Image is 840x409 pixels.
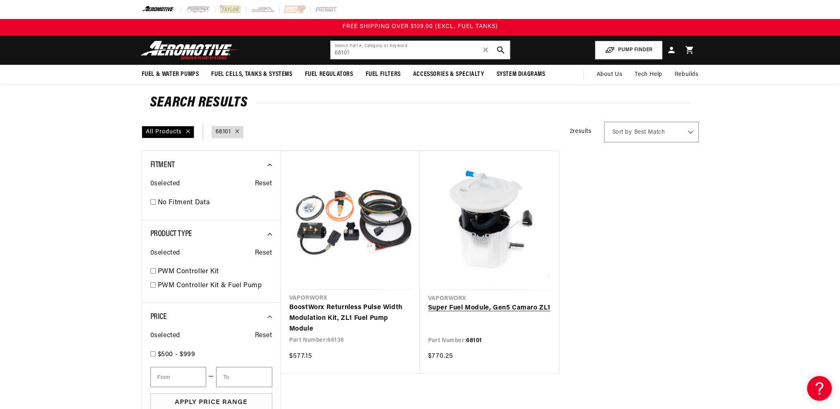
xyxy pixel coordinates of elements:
[343,24,498,30] span: FREE SHIPPING OVER $109.00 (EXCL. FUEL TANKS)
[359,65,407,84] summary: Fuel Filters
[150,313,167,321] span: Price
[612,128,632,137] span: Sort by
[255,331,272,341] span: Reset
[150,161,175,169] span: Fitment
[595,41,662,59] button: PUMP FINDER
[208,371,214,382] span: —
[366,70,401,79] span: Fuel Filters
[570,128,592,135] span: 2 results
[158,351,195,358] span: $500 - $999
[150,179,180,189] span: 0 selected
[142,70,199,79] span: Fuel & Water Pumps
[255,179,272,189] span: Reset
[150,367,206,387] input: From
[138,40,242,60] img: Aeromotive
[205,65,298,84] summary: Fuel Cells, Tanks & Systems
[490,65,552,84] summary: System Diagrams
[216,367,272,387] input: To
[428,303,551,314] a: Super Fuel Module, Gen5 Camaro ZL1
[407,65,490,84] summary: Accessories & Specialty
[211,70,292,79] span: Fuel Cells, Tanks & Systems
[255,248,272,259] span: Reset
[590,65,628,85] a: About Us
[299,65,359,84] summary: Fuel Regulators
[216,128,231,137] a: 68101
[669,65,705,85] summary: Rebuilds
[158,281,272,291] a: PWM Controller Kit & Fuel Pump
[675,70,699,79] span: Rebuilds
[413,70,484,79] span: Accessories & Specialty
[150,248,180,259] span: 0 selected
[142,126,194,138] div: All Products
[492,41,510,59] button: search button
[150,331,180,341] span: 0 selected
[158,198,272,208] a: No Fitment Data
[635,70,662,79] span: Tech Help
[482,43,490,57] span: ✕
[628,65,668,85] summary: Tech Help
[305,70,353,79] span: Fuel Regulators
[150,230,192,238] span: Product Type
[289,303,412,334] a: BoostWorx Returnless Pulse Width Modulation Kit, ZL1 Fuel Pump Module
[136,65,205,84] summary: Fuel & Water Pumps
[604,122,699,142] select: Sort by
[158,267,272,277] a: PWM Controller Kit
[150,97,690,110] h2: Search Results
[596,71,622,78] span: About Us
[497,70,545,79] span: System Diagrams
[331,41,510,59] input: Search by Part Number, Category or Keyword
